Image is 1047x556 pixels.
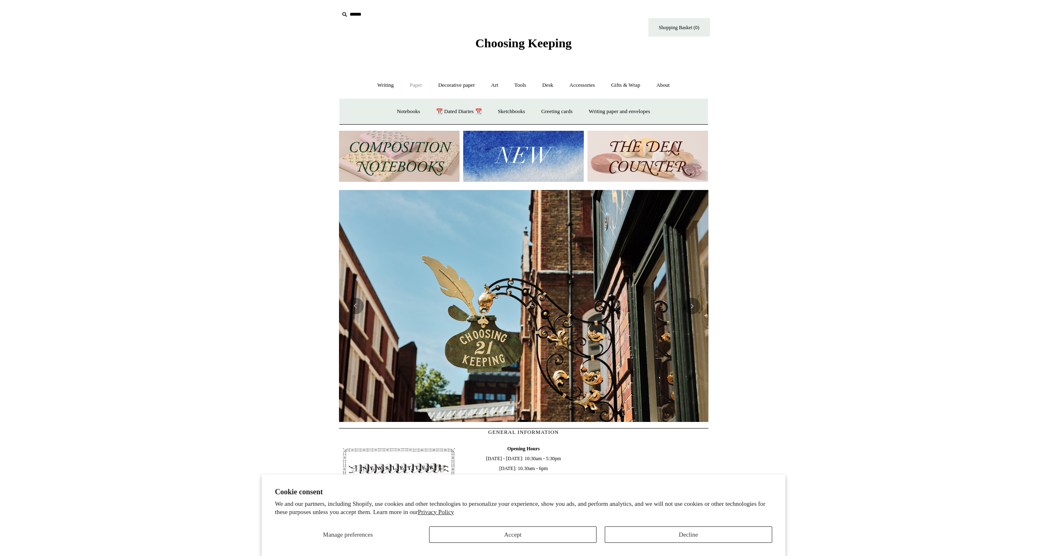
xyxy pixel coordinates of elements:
button: Previous [347,298,364,314]
a: Gifts & Wrap [604,74,648,96]
a: Writing [370,74,401,96]
a: About [649,74,677,96]
button: Page 3 [532,420,540,422]
img: Copyright Choosing Keeping 20190711 LS Homepage 7.jpg__PID:4c49fdcc-9d5f-40e8-9753-f5038b35abb7 [339,190,708,422]
a: Decorative paper [431,74,482,96]
a: Writing paper and envelopes [581,101,657,123]
a: Accessories [562,74,602,96]
button: Next [684,298,700,314]
a: Privacy Policy [418,509,454,515]
span: Choosing Keeping [475,36,571,50]
a: Paper [402,74,429,96]
button: Decline [605,526,772,543]
a: Choosing Keeping [475,43,571,49]
a: 📆 Dated Diaries 📆 [429,101,489,123]
span: GENERAL INFORMATION [488,429,559,435]
a: Notebooks [390,101,427,123]
h2: Cookie consent [275,488,772,496]
p: We and our partners, including Shopify, use cookies and other technologies to personalize your ex... [275,500,772,516]
button: Page 1 [507,420,515,422]
img: 202302 Composition ledgers.jpg__PID:69722ee6-fa44-49dd-a067-31375e5d54ec [339,131,460,182]
a: Shopping Basket (0) [648,18,710,37]
span: Manage preferences [323,531,373,538]
span: [DATE] - [DATE]: 10:30am - 5:30pm [DATE]: 10.30am - 6pm [DATE]: 11.30am - 5.30pm 020 7613 3842 [464,444,583,523]
button: Accept [429,526,597,543]
button: Manage preferences [275,526,421,543]
a: Art [484,74,506,96]
img: The Deli Counter [587,131,708,182]
a: Greeting cards [534,101,580,123]
img: New.jpg__PID:f73bdf93-380a-4a35-bcfe-7823039498e1 [463,131,584,182]
a: Sketchbooks [490,101,532,123]
b: Opening Hours [507,446,540,452]
a: Tools [507,74,534,96]
a: Desk [535,74,561,96]
img: pf-4db91bb9--1305-Newsletter-Button_1200x.jpg [339,444,458,495]
button: Page 2 [520,420,528,422]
